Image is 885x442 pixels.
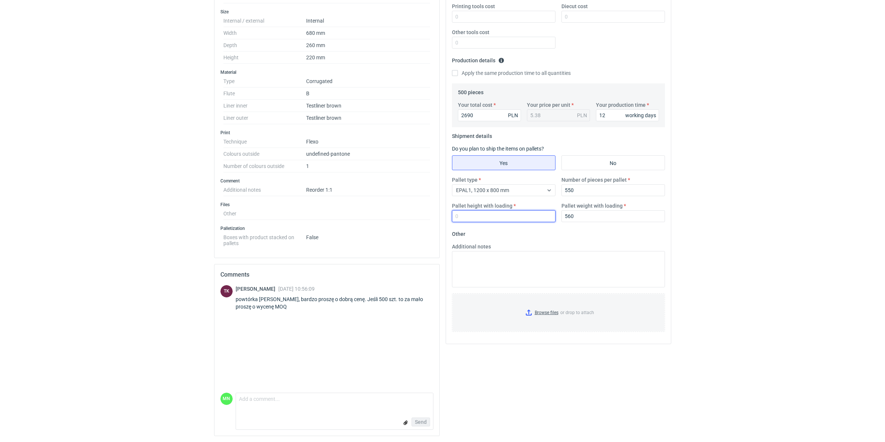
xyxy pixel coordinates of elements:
[561,184,665,196] input: 0
[223,15,306,27] dt: Internal / external
[306,136,430,148] dd: Flexo
[561,155,665,170] label: No
[452,29,489,36] label: Other tools cost
[306,15,430,27] dd: Internal
[220,225,433,231] h3: Palletization
[452,69,571,77] label: Apply the same production time to all quantities
[220,393,233,405] div: Małgorzata Nowotna
[306,160,430,172] dd: 1
[220,69,433,75] h3: Material
[278,286,315,292] span: [DATE] 10:56:09
[223,112,306,124] dt: Liner outer
[223,184,306,196] dt: Additional notes
[306,39,430,52] dd: 260 mm
[561,176,627,184] label: Number of pieces per pallet
[306,112,430,124] dd: Testliner brown
[452,55,504,63] legend: Production details
[223,88,306,100] dt: Flute
[223,75,306,88] dt: Type
[452,3,495,10] label: Printing tools cost
[306,184,430,196] dd: Reorder 1:1
[625,112,656,119] div: working days
[223,136,306,148] dt: Technique
[452,243,491,250] label: Additional notes
[223,208,306,220] dt: Other
[223,27,306,39] dt: Width
[452,146,544,152] label: Do you plan to ship the items on pallets?
[458,109,521,121] input: 0
[306,100,430,112] dd: Testliner brown
[223,160,306,172] dt: Number of colours outside
[220,285,233,297] div: Tomasz Kubiak
[456,187,509,193] span: EPAL1, 1200 x 800 mm
[452,176,478,184] label: Pallet type
[452,130,492,139] legend: Shipment details
[458,86,484,95] legend: 500 pieces
[306,75,430,88] dd: Corrugated
[223,100,306,112] dt: Liner inner
[220,178,433,184] h3: Comment
[220,130,433,136] h3: Print
[220,270,433,279] h2: Comments
[452,155,555,170] label: Yes
[596,101,646,109] label: Your production time
[412,418,430,426] button: Send
[452,202,512,210] label: Pallet height with loading
[577,112,587,119] div: PLN
[452,11,555,23] input: 0
[561,11,665,23] input: 0
[415,419,427,425] span: Send
[508,112,518,119] div: PLN
[561,3,588,10] label: Diecut cost
[223,39,306,52] dt: Depth
[223,148,306,160] dt: Colours outside
[452,228,465,237] legend: Other
[527,101,570,109] label: Your price per unit
[596,109,659,121] input: 0
[306,88,430,100] dd: B
[306,52,430,64] dd: 220 mm
[306,148,430,160] dd: undefined-pantone
[452,37,555,49] input: 0
[220,393,233,405] figcaption: MN
[220,9,433,15] h3: Size
[236,296,433,310] div: powtórka [PERSON_NAME], bardzo proszę o dobrą cenę. Jeśli 500 szt. to za mało proszę o wycenę MOQ
[306,231,430,246] dd: False
[452,210,555,222] input: 0
[561,210,665,222] input: 0
[561,202,623,210] label: Pallet weight with loading
[223,231,306,246] dt: Boxes with product stacked on pallets
[458,101,492,109] label: Your total cost
[223,52,306,64] dt: Height
[236,286,278,292] span: [PERSON_NAME]
[220,202,433,208] h3: Files
[306,27,430,39] dd: 680 mm
[220,285,233,297] figcaption: TK
[452,294,665,331] label: or drop to attach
